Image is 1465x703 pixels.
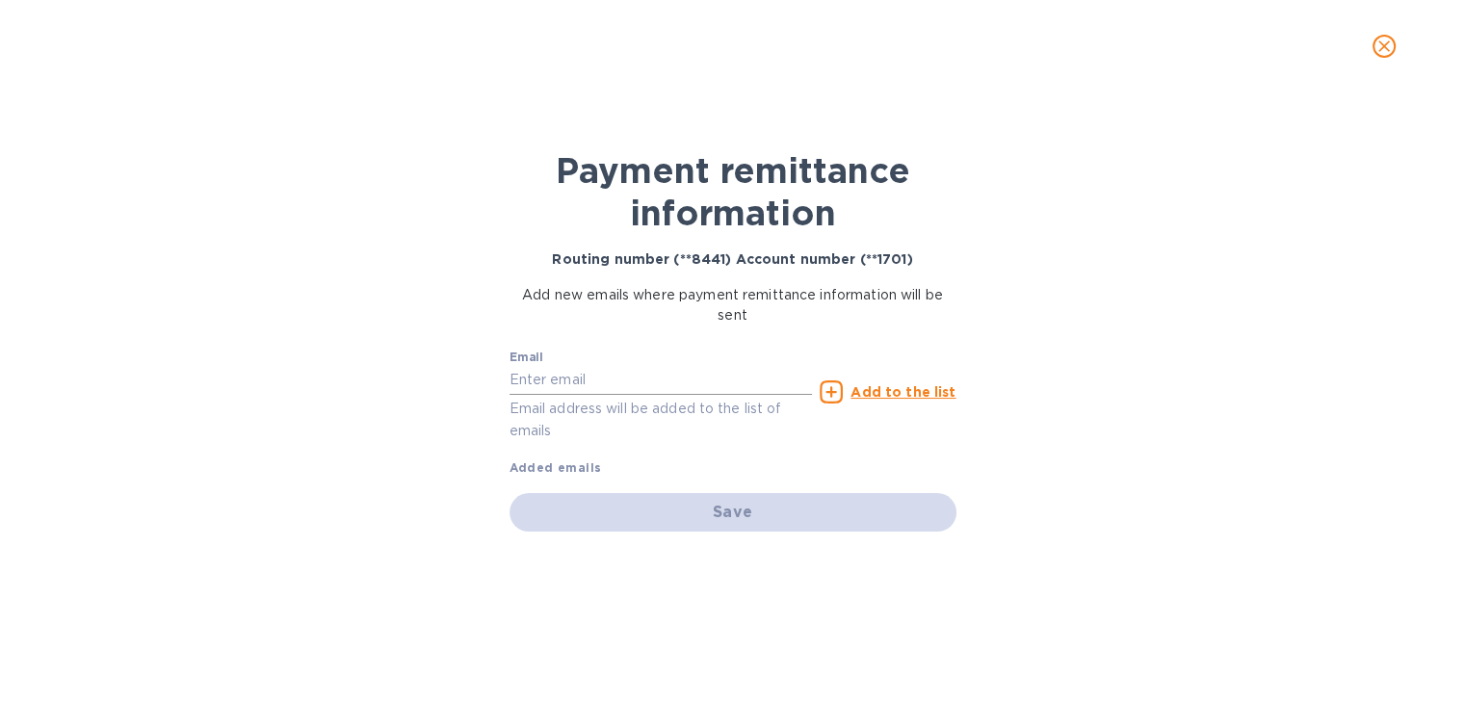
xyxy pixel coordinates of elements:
[850,384,955,400] u: Add to the list
[510,285,956,325] p: Add new emails where payment remittance information will be sent
[510,460,602,475] b: Added emails
[510,366,813,395] input: Enter email
[510,352,543,364] label: Email
[556,149,910,234] b: Payment remittance information
[552,251,912,267] b: Routing number (**8441) Account number (**1701)
[1361,23,1407,69] button: close
[510,398,813,442] p: Email address will be added to the list of emails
